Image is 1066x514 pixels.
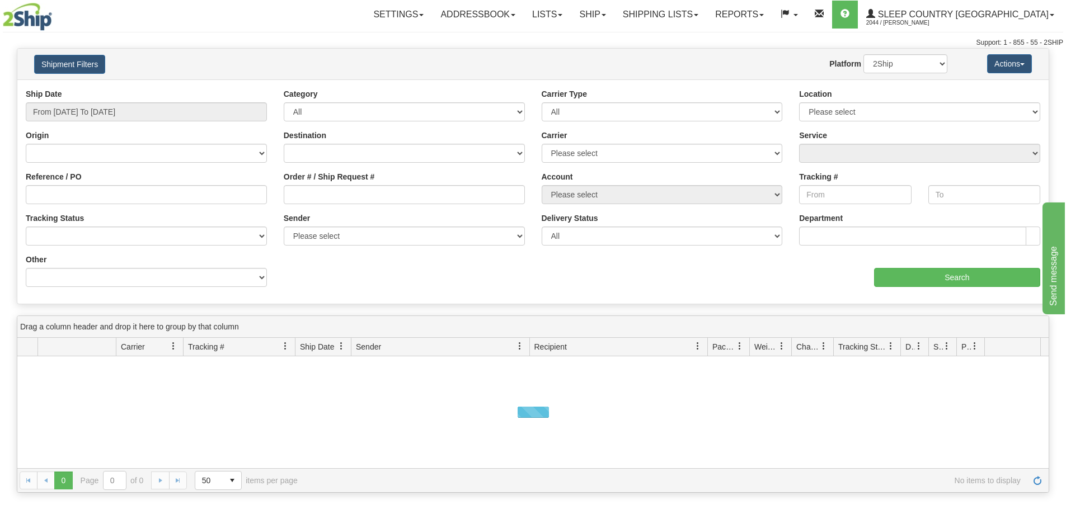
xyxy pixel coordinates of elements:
[707,1,772,29] a: Reports
[542,88,587,100] label: Carrier Type
[3,38,1063,48] div: Support: 1 - 855 - 55 - 2SHIP
[772,337,791,356] a: Weight filter column settings
[54,471,72,489] span: Page 0
[17,316,1049,338] div: grid grouping header
[8,7,104,20] div: Send message
[432,1,524,29] a: Addressbook
[838,341,887,352] span: Tracking Status
[987,54,1032,73] button: Actions
[26,130,49,141] label: Origin
[195,471,242,490] span: Page sizes drop down
[223,471,241,489] span: select
[284,171,375,182] label: Order # / Ship Request #
[356,341,381,352] span: Sender
[712,341,736,352] span: Packages
[937,337,956,356] a: Shipment Issues filter column settings
[961,341,971,352] span: Pickup Status
[928,185,1040,204] input: To
[933,341,943,352] span: Shipment Issues
[875,10,1049,19] span: Sleep Country [GEOGRAPHIC_DATA]
[688,337,707,356] a: Recipient filter column settings
[332,337,351,356] a: Ship Date filter column settings
[799,171,838,182] label: Tracking #
[202,475,217,486] span: 50
[524,1,571,29] a: Lists
[284,213,310,224] label: Sender
[1029,471,1046,489] a: Refresh
[26,171,82,182] label: Reference / PO
[534,341,567,352] span: Recipient
[542,171,573,182] label: Account
[34,55,105,74] button: Shipment Filters
[121,341,145,352] span: Carrier
[965,337,984,356] a: Pickup Status filter column settings
[799,130,827,141] label: Service
[571,1,614,29] a: Ship
[164,337,183,356] a: Carrier filter column settings
[866,17,950,29] span: 2044 / [PERSON_NAME]
[276,337,295,356] a: Tracking # filter column settings
[542,213,598,224] label: Delivery Status
[3,3,52,31] img: logo2044.jpg
[909,337,928,356] a: Delivery Status filter column settings
[796,341,820,352] span: Charge
[1040,200,1065,314] iframe: chat widget
[81,471,144,490] span: Page of 0
[313,476,1021,485] span: No items to display
[858,1,1063,29] a: Sleep Country [GEOGRAPHIC_DATA] 2044 / [PERSON_NAME]
[542,130,567,141] label: Carrier
[881,337,900,356] a: Tracking Status filter column settings
[874,268,1040,287] input: Search
[730,337,749,356] a: Packages filter column settings
[799,88,832,100] label: Location
[614,1,707,29] a: Shipping lists
[26,213,84,224] label: Tracking Status
[799,185,911,204] input: From
[300,341,334,352] span: Ship Date
[26,254,46,265] label: Other
[754,341,778,352] span: Weight
[829,58,861,69] label: Platform
[799,213,843,224] label: Department
[284,130,326,141] label: Destination
[26,88,62,100] label: Ship Date
[365,1,432,29] a: Settings
[284,88,318,100] label: Category
[814,337,833,356] a: Charge filter column settings
[510,337,529,356] a: Sender filter column settings
[195,471,298,490] span: items per page
[188,341,224,352] span: Tracking #
[905,341,915,352] span: Delivery Status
